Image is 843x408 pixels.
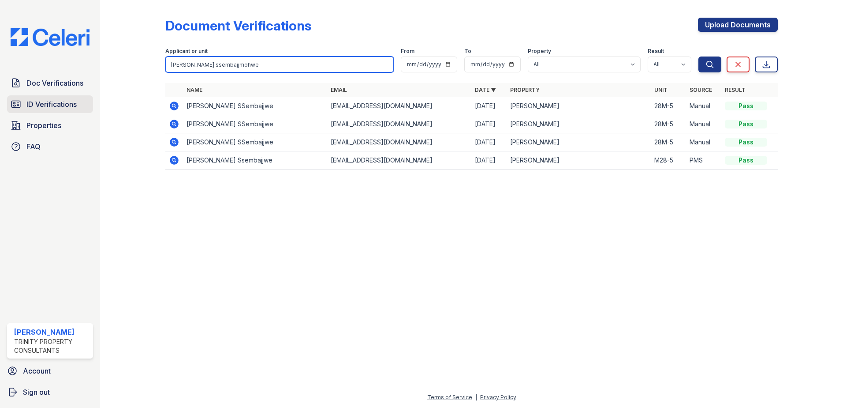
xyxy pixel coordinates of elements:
[507,151,651,170] td: [PERSON_NAME]
[651,97,686,115] td: 28M-5
[7,74,93,92] a: Doc Verifications
[651,115,686,133] td: 28M-5
[26,120,61,131] span: Properties
[183,151,327,170] td: [PERSON_NAME] Ssembajjwe
[686,97,721,115] td: Manual
[654,87,668,93] a: Unit
[725,156,767,165] div: Pass
[725,102,767,110] div: Pass
[510,87,540,93] a: Property
[686,133,721,151] td: Manual
[464,48,471,55] label: To
[648,48,664,55] label: Result
[327,151,471,170] td: [EMAIL_ADDRESS][DOMAIN_NAME]
[401,48,414,55] label: From
[475,87,496,93] a: Date ▼
[165,57,394,72] input: Search by name, email, or unit number
[327,133,471,151] td: [EMAIL_ADDRESS][DOMAIN_NAME]
[165,18,311,34] div: Document Verifications
[23,387,50,397] span: Sign out
[4,383,97,401] a: Sign out
[26,99,77,110] span: ID Verifications
[528,48,551,55] label: Property
[725,87,746,93] a: Result
[7,138,93,155] a: FAQ
[651,151,686,170] td: M28-5
[331,87,347,93] a: Email
[4,362,97,380] a: Account
[471,115,507,133] td: [DATE]
[471,151,507,170] td: [DATE]
[14,327,90,337] div: [PERSON_NAME]
[165,48,208,55] label: Applicant or unit
[686,115,721,133] td: Manual
[471,133,507,151] td: [DATE]
[187,87,202,93] a: Name
[26,141,41,152] span: FAQ
[183,133,327,151] td: [PERSON_NAME] SSembajjwe
[698,18,778,32] a: Upload Documents
[507,97,651,115] td: [PERSON_NAME]
[651,133,686,151] td: 28M-5
[686,151,721,170] td: PMS
[183,115,327,133] td: [PERSON_NAME] SSembajjwe
[427,394,472,400] a: Terms of Service
[14,337,90,355] div: Trinity Property Consultants
[471,97,507,115] td: [DATE]
[183,97,327,115] td: [PERSON_NAME] SSembajjwe
[7,117,93,134] a: Properties
[725,138,767,147] div: Pass
[725,120,767,128] div: Pass
[26,78,83,88] span: Doc Verifications
[507,133,651,151] td: [PERSON_NAME]
[23,366,51,376] span: Account
[7,95,93,113] a: ID Verifications
[327,97,471,115] td: [EMAIL_ADDRESS][DOMAIN_NAME]
[480,394,516,400] a: Privacy Policy
[690,87,712,93] a: Source
[327,115,471,133] td: [EMAIL_ADDRESS][DOMAIN_NAME]
[507,115,651,133] td: [PERSON_NAME]
[475,394,477,400] div: |
[4,28,97,46] img: CE_Logo_Blue-a8612792a0a2168367f1c8372b55b34899dd931a85d93a1a3d3e32e68fde9ad4.png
